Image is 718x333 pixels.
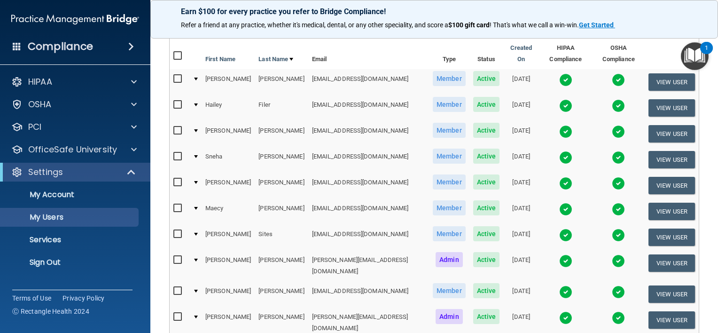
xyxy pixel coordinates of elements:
p: PCI [28,121,41,133]
span: Active [473,226,500,241]
button: View User [648,229,695,246]
a: PCI [11,121,137,133]
td: [DATE] [503,69,539,95]
td: [DATE] [503,121,539,147]
td: Filer [255,95,308,121]
strong: Get Started [579,21,614,29]
td: [PERSON_NAME][EMAIL_ADDRESS][DOMAIN_NAME] [308,250,429,281]
img: tick.e7d51cea.svg [559,73,572,87]
img: tick.e7d51cea.svg [559,177,572,190]
td: [DATE] [503,250,539,281]
td: [PERSON_NAME] [202,281,255,307]
span: ! That's what we call a win-win. [490,21,579,29]
td: [DATE] [503,147,539,173]
td: [EMAIL_ADDRESS][DOMAIN_NAME] [308,198,429,224]
img: tick.e7d51cea.svg [559,125,572,138]
a: Privacy Policy [62,293,105,303]
span: Member [433,283,466,298]
span: Active [473,200,500,215]
span: Active [473,123,500,138]
th: OSHA Compliance [593,39,645,69]
a: HIPAA [11,76,137,87]
td: Sites [255,224,308,250]
a: Created On [507,42,535,65]
p: My Users [6,213,134,222]
td: [PERSON_NAME] [202,69,255,95]
a: OSHA [11,99,137,110]
span: Member [433,226,466,241]
a: Get Started [579,21,615,29]
span: Active [473,252,500,267]
td: [PERSON_NAME] [202,250,255,281]
img: tick.e7d51cea.svg [612,73,625,87]
button: View User [648,285,695,303]
img: tick.e7d51cea.svg [559,99,572,112]
button: View User [648,73,695,91]
button: View User [648,203,695,220]
td: [PERSON_NAME] [202,173,255,198]
div: 1 [705,48,708,60]
img: tick.e7d51cea.svg [612,311,625,325]
a: Last Name [258,54,293,65]
img: tick.e7d51cea.svg [612,229,625,242]
td: Sneha [202,147,255,173]
td: [EMAIL_ADDRESS][DOMAIN_NAME] [308,173,429,198]
td: [PERSON_NAME] [202,121,255,147]
p: Sign Out [6,258,134,267]
a: First Name [205,54,235,65]
a: Settings [11,166,136,178]
a: Terms of Use [12,293,51,303]
span: Refer a friend at any practice, whether it's medical, dental, or any other speciality, and score a [181,21,448,29]
img: tick.e7d51cea.svg [612,99,625,112]
h4: Compliance [28,40,93,53]
th: Status [469,39,504,69]
td: [EMAIL_ADDRESS][DOMAIN_NAME] [308,95,429,121]
td: [EMAIL_ADDRESS][DOMAIN_NAME] [308,281,429,307]
span: Member [433,123,466,138]
span: Ⓒ Rectangle Health 2024 [12,307,89,316]
p: HIPAA [28,76,52,87]
button: View User [648,151,695,168]
img: tick.e7d51cea.svg [612,151,625,164]
span: Member [433,97,466,112]
td: [PERSON_NAME] [255,147,308,173]
td: [DATE] [503,95,539,121]
span: Active [473,309,500,324]
td: [PERSON_NAME] [255,173,308,198]
img: tick.e7d51cea.svg [612,254,625,268]
span: Active [473,97,500,112]
td: [EMAIL_ADDRESS][DOMAIN_NAME] [308,224,429,250]
button: View User [648,254,695,272]
strong: $100 gift card [448,21,490,29]
span: Active [473,149,500,164]
span: Member [433,149,466,164]
p: Earn $100 for every practice you refer to Bridge Compliance! [181,7,687,16]
span: Member [433,174,466,190]
p: OSHA [28,99,52,110]
td: [DATE] [503,198,539,224]
img: tick.e7d51cea.svg [559,229,572,242]
span: Active [473,283,500,298]
img: tick.e7d51cea.svg [612,285,625,299]
td: [PERSON_NAME] [255,250,308,281]
img: tick.e7d51cea.svg [559,203,572,216]
img: tick.e7d51cea.svg [612,125,625,138]
span: Member [433,71,466,86]
button: View User [648,177,695,194]
td: [DATE] [503,224,539,250]
img: tick.e7d51cea.svg [559,151,572,164]
img: tick.e7d51cea.svg [612,203,625,216]
p: My Account [6,190,134,199]
th: Type [429,39,469,69]
th: Email [308,39,429,69]
span: Active [473,174,500,190]
img: tick.e7d51cea.svg [612,177,625,190]
p: Settings [28,166,63,178]
button: View User [648,99,695,117]
td: [PERSON_NAME] [255,69,308,95]
td: [DATE] [503,281,539,307]
td: [DATE] [503,173,539,198]
button: View User [648,311,695,329]
p: Services [6,235,134,245]
img: tick.e7d51cea.svg [559,285,572,299]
